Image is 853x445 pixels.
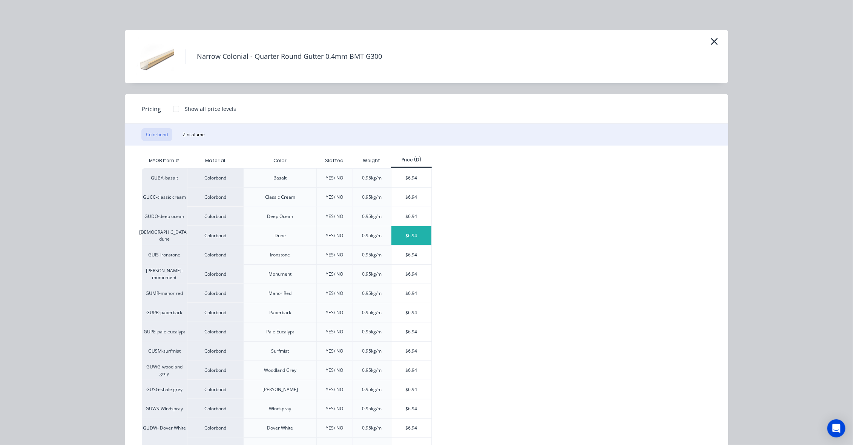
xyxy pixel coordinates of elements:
div: [PERSON_NAME]-momument [142,264,187,284]
div: [DEMOGRAPHIC_DATA]-dune [142,226,187,245]
div: $6.94 [391,419,432,437]
div: YES/ NO [326,309,343,316]
div: $6.94 [391,380,432,399]
div: Colorbond [187,380,244,399]
div: $6.94 [391,322,432,341]
div: YES/ NO [326,290,343,297]
div: 0.95kg/m [362,213,382,220]
div: GUSG-shale grey [142,380,187,399]
div: GUSM-surfmist [142,341,187,361]
div: 0.95kg/m [362,328,382,335]
div: YES/ NO [326,348,343,354]
div: $6.94 [391,284,432,303]
div: Paperbark [269,309,291,316]
div: [PERSON_NAME] [262,386,298,393]
div: Open Intercom Messenger [827,419,845,437]
div: Dune [275,232,286,239]
div: 0.95kg/m [362,232,382,239]
div: 0.95kg/m [362,309,382,316]
div: Colorbond [187,418,244,437]
div: Dover White [267,425,293,431]
div: 0.95kg/m [362,405,382,412]
div: $6.94 [391,361,432,380]
img: Narrow Colonial - Quarter Round Gutter 0.4mm BMT G300 [136,38,174,75]
div: Colorbond [187,341,244,361]
div: Colorbond [187,264,244,284]
div: Material [187,153,244,168]
div: 0.95kg/m [362,175,382,181]
div: $6.94 [391,265,432,284]
div: YES/ NO [326,328,343,335]
div: YES/ NO [326,213,343,220]
div: 0.95kg/m [362,271,382,278]
div: YES/ NO [326,252,343,258]
button: Zincalume [178,128,209,141]
div: $6.94 [391,169,432,187]
div: 0.95kg/m [362,425,382,431]
div: Slotted [319,151,350,170]
div: Colorbond [187,207,244,226]
div: MYOB Item # [142,153,187,168]
div: YES/ NO [326,194,343,201]
div: $6.94 [391,342,432,361]
div: $6.94 [391,207,432,226]
div: $6.94 [391,246,432,264]
div: Weight [357,151,387,170]
div: GUCC-classic cream [142,187,187,207]
div: 0.95kg/m [362,194,382,201]
div: Windspray [269,405,291,412]
div: $6.94 [391,226,432,245]
div: 0.95kg/m [362,252,382,258]
div: YES/ NO [326,232,343,239]
div: 0.95kg/m [362,386,382,393]
div: Colorbond [187,303,244,322]
div: $6.94 [391,303,432,322]
div: YES/ NO [326,271,343,278]
div: Colorbond [187,284,244,303]
div: YES/ NO [326,425,343,431]
div: Deep Ocean [267,213,293,220]
div: GUWS-Windspray [142,399,187,418]
div: YES/ NO [326,367,343,374]
span: Pricing [141,104,161,114]
div: YES/ NO [326,386,343,393]
div: Monument [269,271,292,278]
div: Ironstone [270,252,290,258]
div: $6.94 [391,399,432,418]
div: Colorbond [187,187,244,207]
div: GUDO-deep ocean [142,207,187,226]
div: GUPB-paperbark [142,303,187,322]
div: GUIS-ironstone [142,245,187,264]
div: Colorbond [187,322,244,341]
div: Price (D) [391,157,432,163]
h4: Narrow Colonial - Quarter Round Gutter 0.4mm BMT G300 [185,49,393,64]
button: Colorbond [141,128,172,141]
div: $6.94 [391,188,432,207]
div: YES/ NO [326,175,343,181]
div: Woodland Grey [264,367,296,374]
div: Colorbond [187,168,244,187]
div: GUBA-basalt [142,168,187,187]
div: 0.95kg/m [362,290,382,297]
div: GUWG-woodland grey [142,361,187,380]
div: Classic Cream [265,194,295,201]
div: Colorbond [187,245,244,264]
div: YES/ NO [326,405,343,412]
div: Pale Eucalypt [266,328,294,335]
div: Surfmist [272,348,289,354]
div: 0.95kg/m [362,348,382,354]
div: Basalt [274,175,287,181]
div: GUPE-pale eucalypt [142,322,187,341]
div: Colorbond [187,226,244,245]
div: 0.95kg/m [362,367,382,374]
div: GUDW- Dover White [142,418,187,437]
div: Colorbond [187,361,244,380]
div: GUMR-manor red [142,284,187,303]
div: Colorbond [187,399,244,418]
div: Show all price levels [185,105,236,113]
div: Manor Red [269,290,292,297]
div: Color [267,151,293,170]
